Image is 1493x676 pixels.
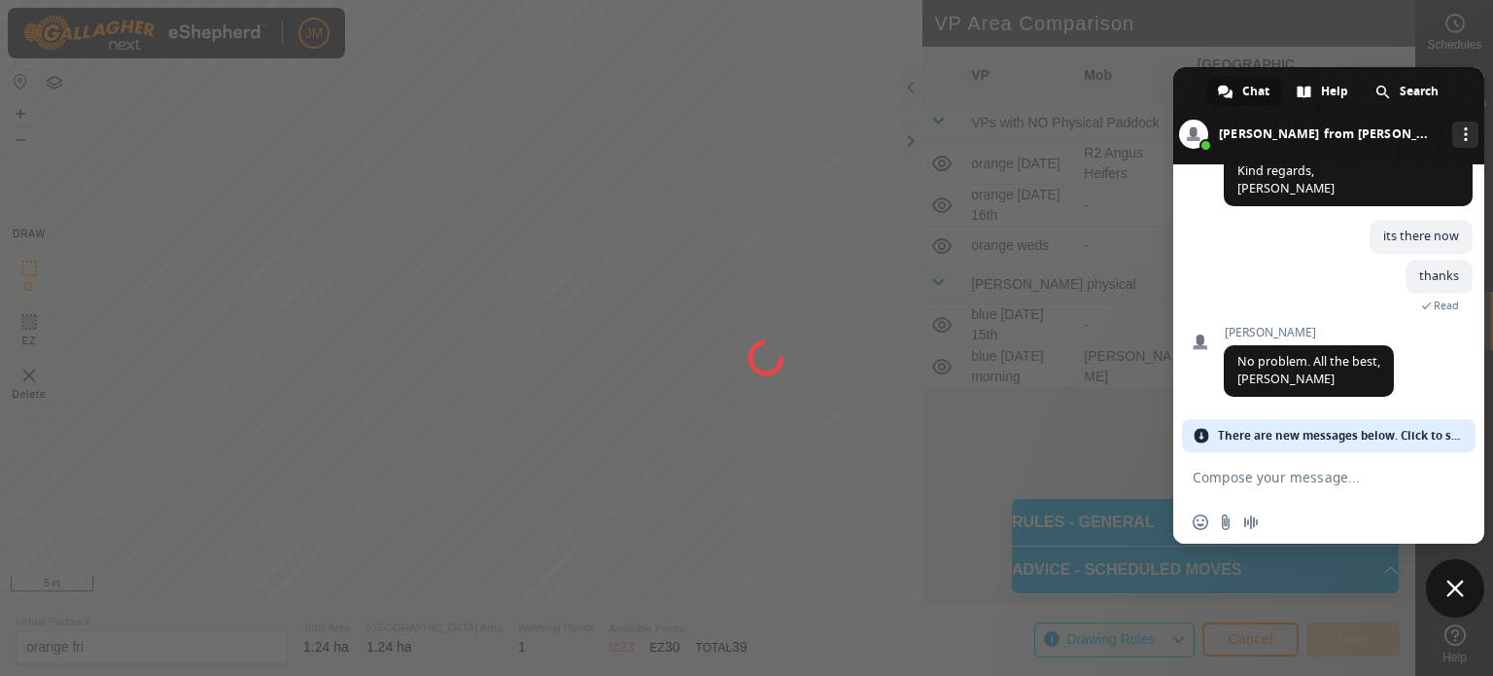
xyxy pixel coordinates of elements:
span: Help [1321,77,1348,106]
div: Help [1285,77,1362,106]
div: Close chat [1426,559,1484,618]
span: [PERSON_NAME] [1224,326,1394,339]
span: Chat [1242,77,1269,106]
span: Search [1400,77,1439,106]
span: thanks [1419,267,1459,284]
span: Insert an emoji [1193,515,1208,530]
div: More channels [1452,122,1478,148]
span: Read [1434,299,1459,312]
span: No problem. All the best, [PERSON_NAME] [1237,353,1380,387]
div: Chat [1206,77,1283,106]
textarea: Compose your message... [1193,469,1422,486]
span: Audio message [1243,515,1259,530]
span: Send a file [1218,515,1233,530]
span: its there now [1383,228,1459,244]
div: Search [1364,77,1452,106]
span: There are new messages below. Click to see. [1218,419,1465,452]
